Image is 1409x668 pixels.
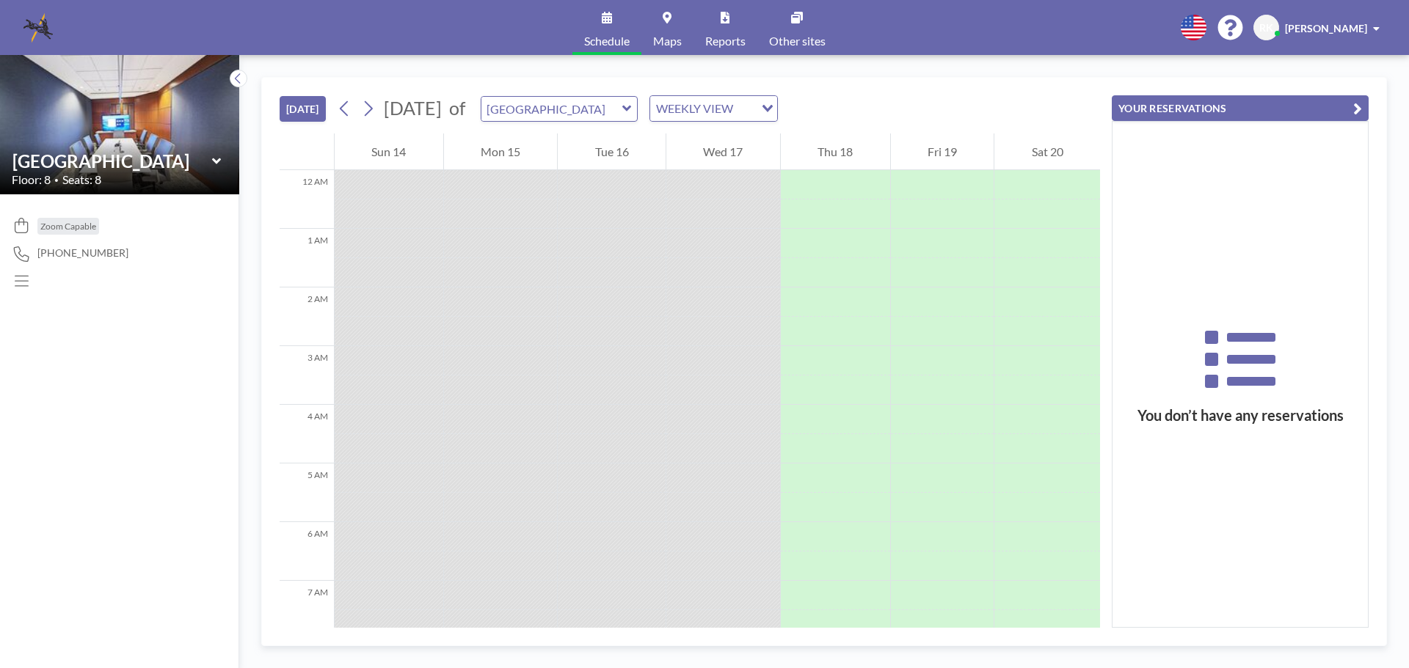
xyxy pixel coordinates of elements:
[384,97,442,119] span: [DATE]
[666,133,780,170] div: Wed 17
[280,522,334,581] div: 6 AM
[769,35,826,47] span: Other sites
[781,133,890,170] div: Thu 18
[444,133,558,170] div: Mon 15
[280,405,334,463] div: 4 AM
[12,172,51,187] span: Floor: 8
[738,99,753,118] input: Search for option
[1285,22,1367,34] span: [PERSON_NAME]
[1259,21,1273,34] span: RK
[705,35,746,47] span: Reports
[1113,406,1368,425] h3: You don’t have any reservations
[653,99,736,118] span: WEEKLY VIEW
[62,172,101,187] span: Seats: 8
[23,13,53,43] img: organization-logo
[994,133,1100,170] div: Sat 20
[37,246,128,260] span: [PHONE_NUMBER]
[54,175,59,185] span: •
[280,346,334,405] div: 3 AM
[280,463,334,522] div: 5 AM
[558,133,666,170] div: Tue 16
[653,35,682,47] span: Maps
[280,96,326,122] button: [DATE]
[481,97,622,121] input: Midtown Room
[280,229,334,287] div: 1 AM
[449,97,465,120] span: of
[280,170,334,229] div: 12 AM
[12,150,212,172] input: Midtown Room
[335,133,443,170] div: Sun 14
[650,96,777,121] div: Search for option
[280,287,334,346] div: 2 AM
[40,221,96,232] span: Zoom Capable
[1112,95,1369,121] button: YOUR RESERVATIONS
[891,133,994,170] div: Fri 19
[280,581,334,639] div: 7 AM
[584,35,630,47] span: Schedule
